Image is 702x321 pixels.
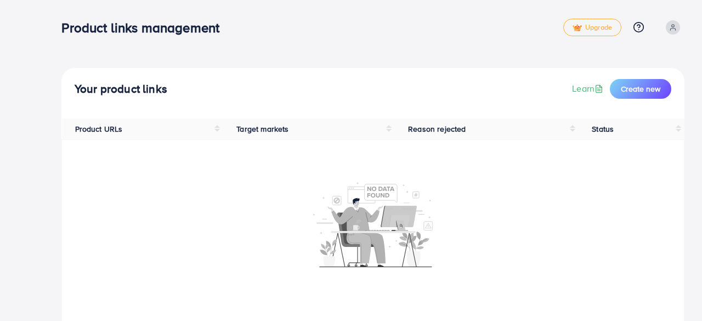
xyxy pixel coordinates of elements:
[573,24,582,32] img: tick
[408,123,466,134] span: Reason rejected
[75,123,123,134] span: Product URLs
[573,24,612,32] span: Upgrade
[621,83,660,94] span: Create new
[563,19,621,36] a: tickUpgrade
[610,79,671,99] button: Create new
[61,20,228,36] h3: Product links management
[236,123,288,134] span: Target markets
[592,123,614,134] span: Status
[313,181,433,267] img: No account
[572,82,605,95] a: Learn
[75,82,167,96] h4: Your product links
